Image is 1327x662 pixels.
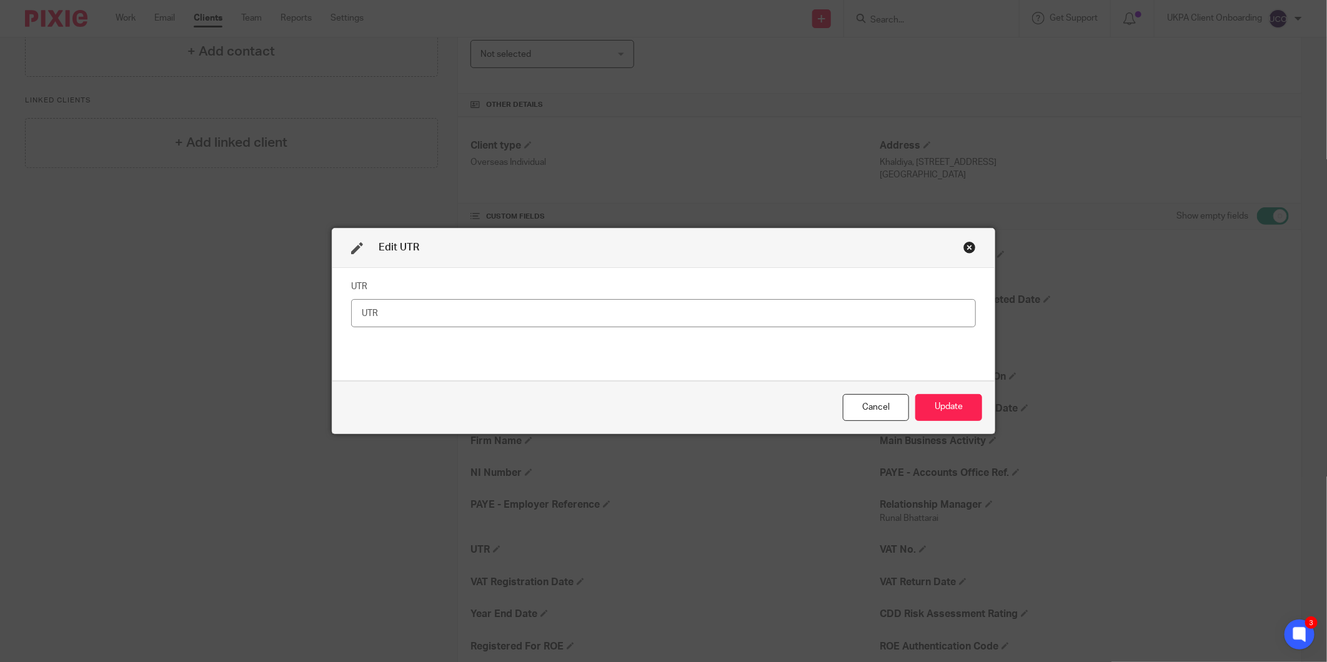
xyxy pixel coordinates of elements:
span: Edit UTR [379,242,419,252]
label: UTR [351,280,367,293]
div: 3 [1305,616,1318,629]
button: Update [915,394,982,421]
div: Close this dialog window [963,241,976,254]
div: Close this dialog window [843,394,909,421]
input: UTR [351,299,976,327]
